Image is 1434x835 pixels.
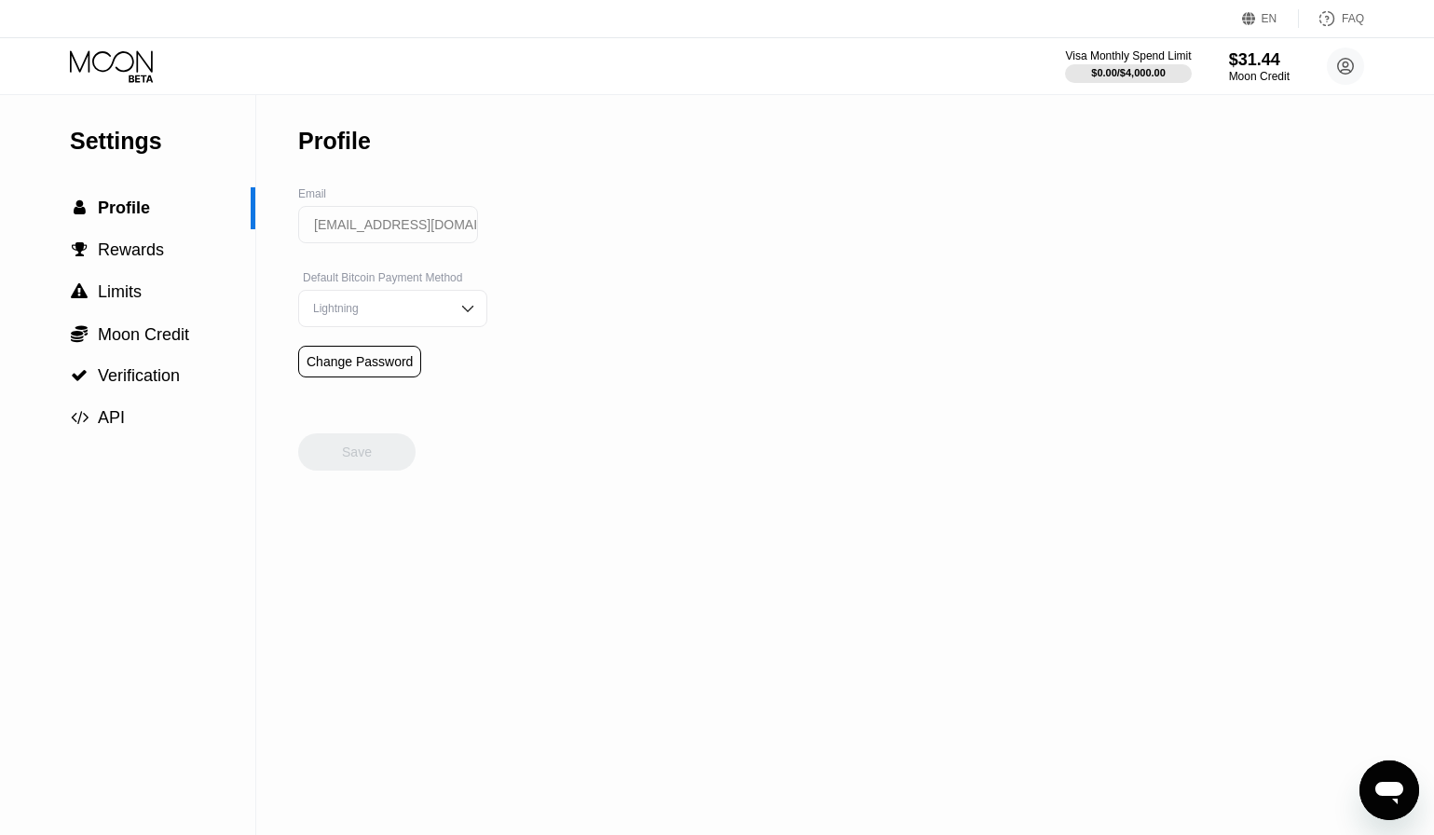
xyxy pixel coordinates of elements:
[1229,50,1290,70] div: $31.44
[1262,12,1277,25] div: EN
[70,241,89,258] div: 
[71,283,88,300] span: 
[98,325,189,344] span: Moon Credit
[1065,49,1191,62] div: Visa Monthly Spend Limit
[307,354,413,369] div: Change Password
[70,367,89,384] div: 
[98,408,125,427] span: API
[70,128,255,155] div: Settings
[98,198,150,217] span: Profile
[70,324,89,343] div: 
[98,240,164,259] span: Rewards
[70,409,89,426] div: 
[74,199,86,216] span: 
[298,187,487,200] div: Email
[1342,12,1364,25] div: FAQ
[98,282,142,301] span: Limits
[71,324,88,343] span: 
[1065,49,1191,83] div: Visa Monthly Spend Limit$0.00/$4,000.00
[298,346,421,377] div: Change Password
[298,271,487,284] div: Default Bitcoin Payment Method
[1299,9,1364,28] div: FAQ
[1359,760,1419,820] iframe: Button to launch messaging window
[98,366,180,385] span: Verification
[1091,67,1166,78] div: $0.00 / $4,000.00
[70,199,89,216] div: 
[72,241,88,258] span: 
[298,128,371,155] div: Profile
[1229,50,1290,83] div: $31.44Moon Credit
[1229,70,1290,83] div: Moon Credit
[70,283,89,300] div: 
[308,302,449,315] div: Lightning
[1242,9,1299,28] div: EN
[71,367,88,384] span: 
[71,409,89,426] span: 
